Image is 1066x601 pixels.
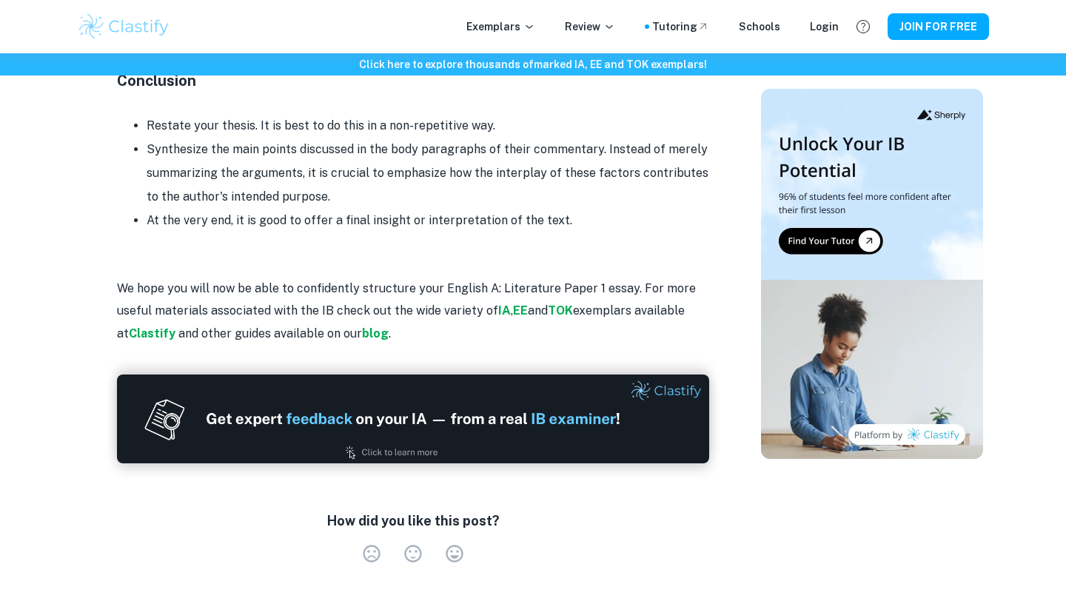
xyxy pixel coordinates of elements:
li: Synthesize the main points discussed in the body paragraphs of their commentary. Instead of merel... [147,138,709,209]
button: Help and Feedback [851,14,876,39]
a: blog [362,326,389,340]
h6: Click here to explore thousands of marked IA, EE and TOK exemplars ! [3,56,1063,73]
a: Clastify [129,326,178,340]
p: We hope you will now be able to confidently structure your English A: Literature Paper 1 essay. F... [117,278,709,345]
button: JOIN FOR FREE [888,13,989,40]
a: Login [810,19,839,35]
img: Thumbnail [761,89,983,459]
a: Schools [739,19,780,35]
img: Ad [117,375,709,463]
a: IA [498,303,511,318]
p: Review [565,19,615,35]
a: Tutoring [652,19,709,35]
h6: How did you like this post? [327,511,500,531]
strong: Clastify [129,326,175,340]
img: Clastify logo [77,12,171,41]
a: EE [513,303,528,318]
li: Restate your thesis. It is best to do this in a non-repetitive way. [147,114,709,138]
a: TOK [548,303,573,318]
h4: Conclusion [117,70,709,92]
p: Exemplars [466,19,535,35]
li: At the very end, it is good to offer a final insight or interpretation of the text. [147,209,709,232]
